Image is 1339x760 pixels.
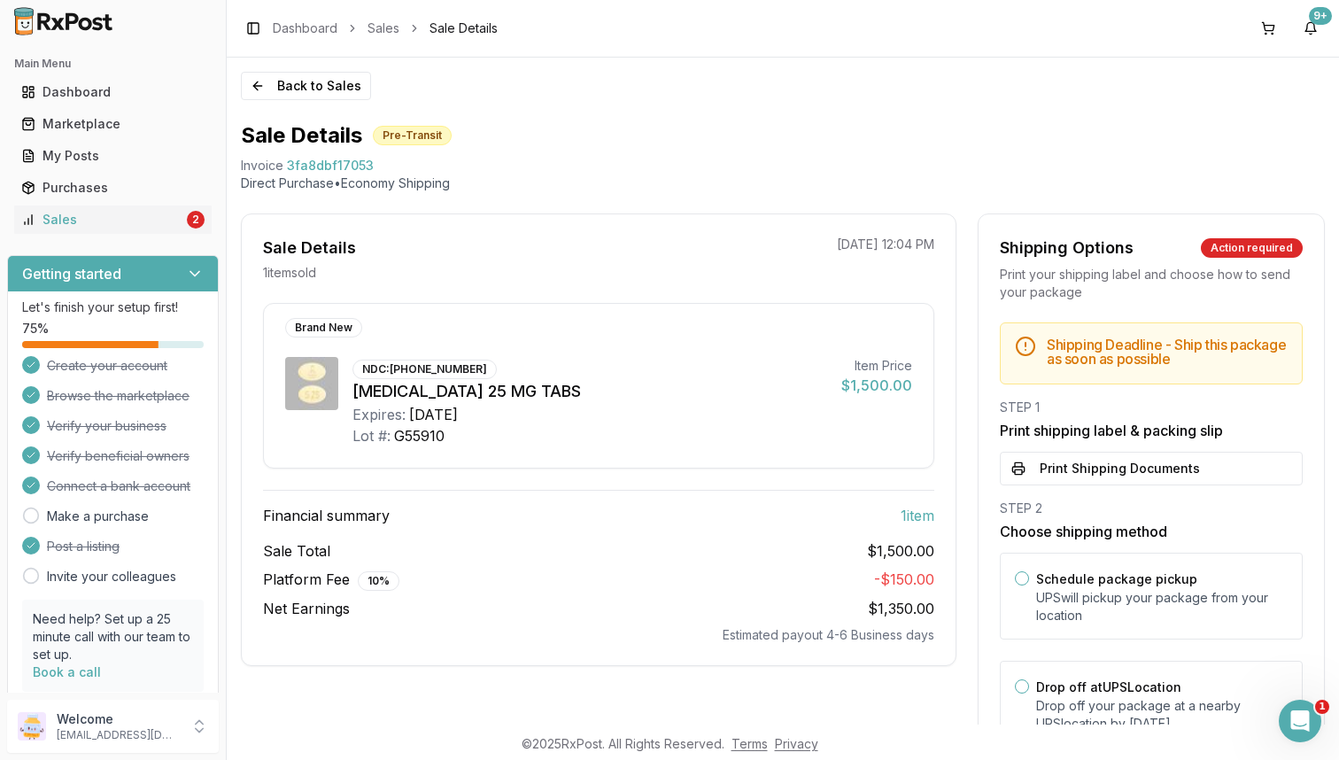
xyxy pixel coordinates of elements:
span: Post a listing [47,538,120,555]
h5: Shipping Deadline - Ship this package as soon as possible [1047,337,1288,366]
p: Need help? Set up a 25 minute call with our team to set up. [33,610,193,663]
span: Platform Fee [263,569,399,591]
span: Financial summary [263,505,390,526]
a: Purchases [14,172,212,204]
div: 9+ [1309,7,1332,25]
a: Dashboard [14,76,212,108]
div: G55910 [394,425,445,446]
a: Privacy [775,736,818,751]
div: STEP 1 [1000,399,1303,416]
span: $1,500.00 [867,540,934,562]
a: Sales2 [14,204,212,236]
p: Direct Purchase • Economy Shipping [241,174,1325,192]
div: Brand New [285,318,362,337]
p: Let's finish your setup first! [22,299,204,316]
h3: Getting started [22,263,121,284]
label: Schedule package pickup [1036,571,1197,586]
img: User avatar [18,712,46,741]
span: Verify beneficial owners [47,447,190,465]
div: Dashboard [21,83,205,101]
button: Sales2 [7,206,219,234]
a: Terms [731,736,768,751]
span: 1 [1315,700,1329,714]
button: Back to Sales [241,72,371,100]
span: Browse the marketplace [47,387,190,405]
a: Dashboard [273,19,337,37]
h3: Choose shipping method [1000,521,1303,542]
div: Item Price [841,357,912,375]
div: Action required [1201,238,1303,258]
div: Print your shipping label and choose how to send your package [1000,266,1303,301]
button: Print Shipping Documents [1000,452,1303,485]
nav: breadcrumb [273,19,498,37]
p: Drop off your package at a nearby UPS location by [DATE] . [1036,697,1288,733]
span: Net Earnings [263,598,350,619]
div: [MEDICAL_DATA] 25 MG TABS [352,379,827,404]
h3: Print shipping label & packing slip [1000,420,1303,441]
div: Expires: [352,404,406,425]
div: Lot #: [352,425,391,446]
div: Sales [21,211,183,229]
button: 9+ [1296,14,1325,43]
p: 1 item sold [263,264,316,282]
p: UPS will pickup your package from your location [1036,589,1288,624]
div: STEP 2 [1000,500,1303,517]
div: Pre-Transit [373,126,452,145]
iframe: Intercom live chat [1279,700,1321,742]
span: Connect a bank account [47,477,190,495]
h1: Sale Details [241,121,362,150]
div: Purchases [21,179,205,197]
span: - $150.00 [874,570,934,588]
div: Marketplace [21,115,205,133]
span: Sale Details [430,19,498,37]
a: Marketplace [14,108,212,140]
a: Book a call [33,664,101,679]
span: Verify your business [47,417,166,435]
a: Sales [368,19,399,37]
span: $1,350.00 [868,600,934,617]
img: Jardiance 25 MG TABS [285,357,338,410]
div: 10 % [358,571,399,591]
span: 1 item [901,505,934,526]
a: Invite your colleagues [47,568,176,586]
span: Create your account [47,357,167,375]
h2: Main Menu [14,57,212,71]
span: 75 % [22,320,49,337]
p: [DATE] 12:04 PM [837,236,934,253]
div: Sale Details [263,236,356,260]
p: Welcome [57,710,180,728]
div: Shipping Options [1000,236,1134,260]
button: Dashboard [7,78,219,106]
div: 2 [187,211,205,229]
p: [EMAIL_ADDRESS][DOMAIN_NAME] [57,728,180,742]
span: 3fa8dbf17053 [287,157,374,174]
a: Make a purchase [47,508,149,525]
span: Sale Total [263,540,330,562]
div: [DATE] [409,404,458,425]
label: Drop off at UPS Location [1036,679,1181,694]
button: Marketplace [7,110,219,138]
div: NDC: [PHONE_NUMBER] [352,360,497,379]
div: Invoice [241,157,283,174]
button: My Posts [7,142,219,170]
div: My Posts [21,147,205,165]
a: My Posts [14,140,212,172]
img: RxPost Logo [7,7,120,35]
button: Purchases [7,174,219,202]
div: Estimated payout 4-6 Business days [263,626,934,644]
div: $1,500.00 [841,375,912,396]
